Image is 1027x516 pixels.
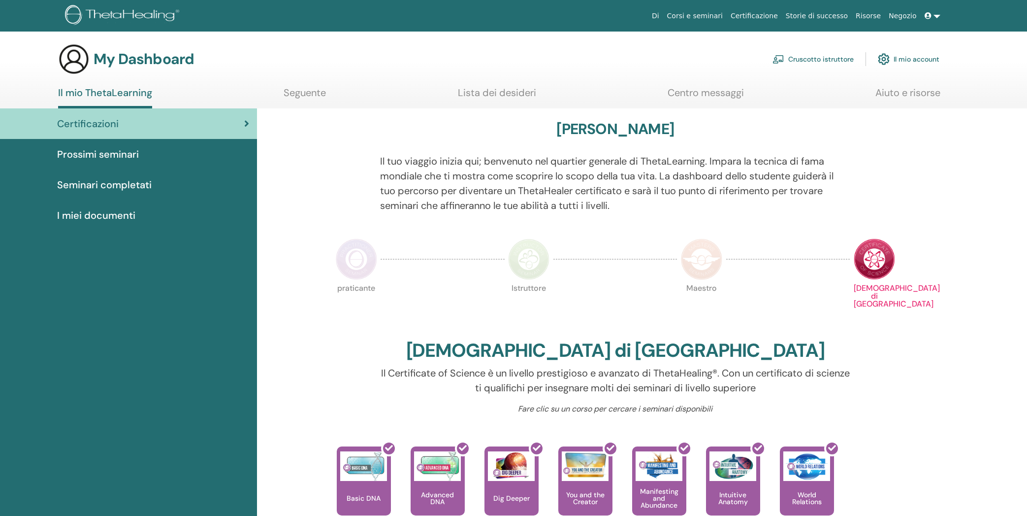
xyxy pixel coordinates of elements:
p: Il Certificate of Science è un livello prestigioso e avanzato di ThetaHealing®. Con un certificat... [380,366,850,395]
a: Il mio account [878,48,939,70]
a: Di [648,7,663,25]
span: Prossimi seminari [57,147,139,162]
a: Negozio [885,7,920,25]
img: Manifesting and Abundance [636,451,682,481]
p: You and the Creator [558,491,612,505]
img: Certificate of Science [854,239,895,280]
p: World Relations [780,491,834,505]
p: [DEMOGRAPHIC_DATA] di [GEOGRAPHIC_DATA] [854,284,895,326]
a: Aiuto e risorse [875,87,940,106]
a: Il mio ThetaLearning [58,87,152,108]
p: Advanced DNA [411,491,465,505]
img: Advanced DNA [414,451,461,481]
span: Seminari completati [57,177,152,192]
h3: [PERSON_NAME] [556,120,674,138]
img: generic-user-icon.jpg [58,43,90,75]
p: Istruttore [508,284,549,326]
img: cog.svg [878,51,890,68]
img: Practitioner [336,239,377,280]
a: Cruscotto istruttore [772,48,854,70]
a: Centro messaggi [668,87,744,106]
p: Maestro [681,284,722,326]
a: Certificazione [727,7,782,25]
img: chalkboard-teacher.svg [772,55,784,64]
p: Fare clic su un corso per cercare i seminari disponibili [380,403,850,415]
img: World Relations [783,451,830,481]
img: logo.png [65,5,183,27]
p: Manifesting and Abundance [632,488,686,509]
img: Master [681,239,722,280]
p: Dig Deeper [489,495,534,502]
span: I miei documenti [57,208,135,223]
img: Instructor [508,239,549,280]
h2: [DEMOGRAPHIC_DATA] di [GEOGRAPHIC_DATA] [406,340,825,362]
p: Il tuo viaggio inizia qui; benvenuto nel quartier generale di ThetaLearning. Impara la tecnica di... [380,154,850,213]
a: Lista dei desideri [458,87,536,106]
p: Intuitive Anatomy [706,491,760,505]
img: Intuitive Anatomy [709,451,756,481]
img: You and the Creator [562,451,609,479]
span: Certificazioni [57,116,119,131]
a: Risorse [852,7,885,25]
img: Basic DNA [340,451,387,481]
a: Corsi e seminari [663,7,727,25]
a: Storie di successo [782,7,852,25]
a: Seguente [284,87,326,106]
p: praticante [336,284,377,326]
img: Dig Deeper [488,451,535,481]
h3: My Dashboard [94,50,194,68]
